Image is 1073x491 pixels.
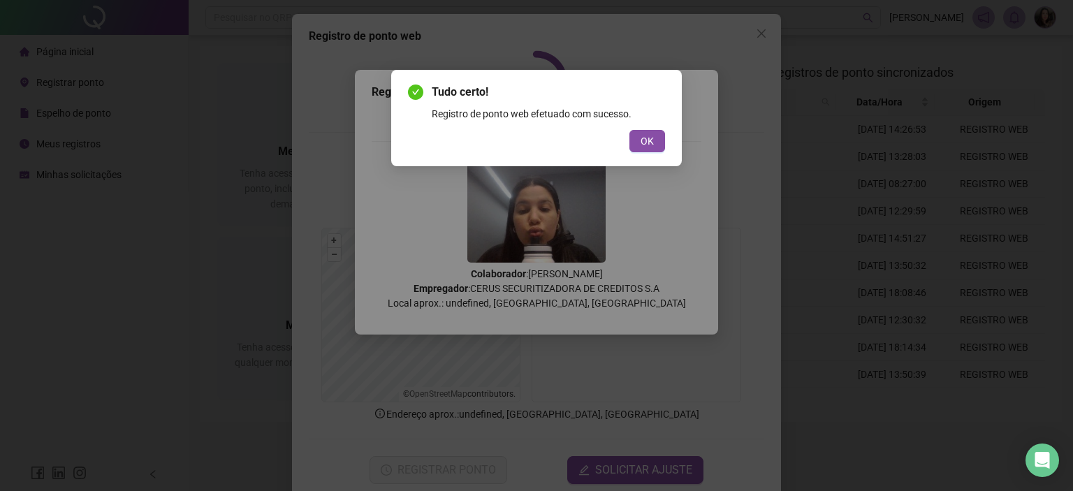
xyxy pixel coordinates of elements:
span: Tudo certo! [432,84,665,101]
span: OK [641,133,654,149]
span: check-circle [408,85,423,100]
div: Registro de ponto web efetuado com sucesso. [432,106,665,122]
div: Open Intercom Messenger [1025,444,1059,477]
button: OK [629,130,665,152]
